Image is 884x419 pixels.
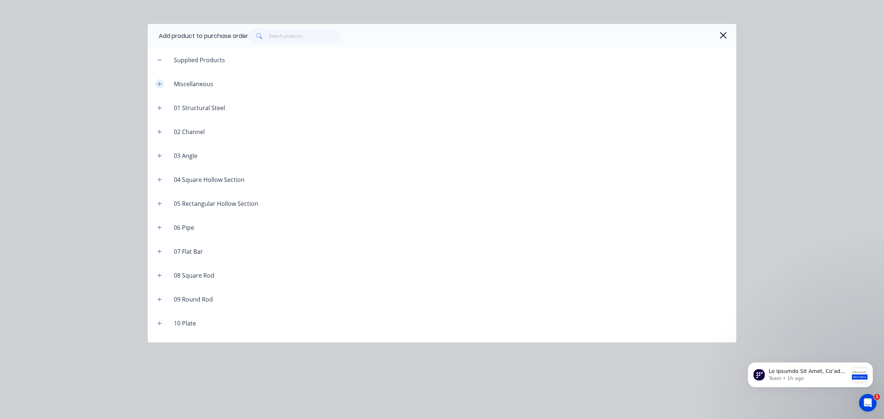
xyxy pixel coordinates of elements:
[168,295,219,304] div: 09 Round Rod
[269,29,341,43] input: Search products...
[168,103,231,112] div: 01 Structural Steel
[159,32,248,41] div: Add product to purchase order
[168,127,211,136] div: 02 Channel
[168,319,202,328] div: 10 Plate
[168,271,220,280] div: 08 Square Rod
[737,348,884,399] iframe: Intercom notifications message
[168,151,203,160] div: 03 Angle
[168,247,209,256] div: 07 Flat Bar
[32,28,112,34] p: Message from Team, sent 1h ago
[168,80,219,88] div: Miscellaneous
[168,56,231,64] div: Supplied Products
[859,394,877,412] iframe: Intercom live chat
[168,199,264,208] div: 05 Rectangular Hollow Section
[168,175,250,184] div: 04 Square Hollow Section
[168,223,200,232] div: 06 Pipe
[874,394,880,400] span: 1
